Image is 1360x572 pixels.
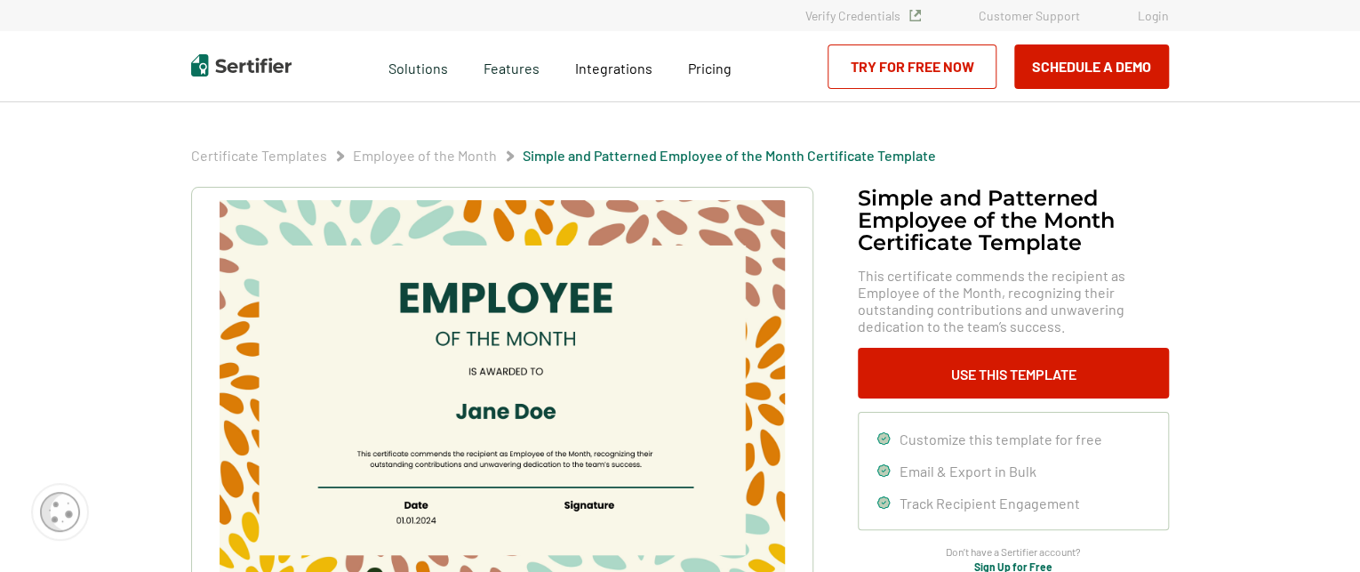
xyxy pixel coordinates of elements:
[688,60,732,77] span: Pricing
[858,187,1169,254] h1: Simple and Patterned Employee of the Month Certificate Template
[1014,44,1169,89] button: Schedule a Demo
[979,8,1080,23] a: Customer Support
[191,147,327,164] a: Certificate Templates
[688,55,732,77] a: Pricing
[909,10,921,21] img: Verified
[388,55,448,77] span: Solutions
[828,44,996,89] a: Try for Free Now
[900,431,1102,447] span: Customize this template for free
[858,348,1169,399] button: Use This Template
[40,492,80,532] img: Cookie Popup Icon
[484,55,540,77] span: Features
[805,8,921,23] a: Verify Credentials
[353,147,497,164] a: Employee of the Month
[523,147,936,164] a: Simple and Patterned Employee of the Month Certificate Template
[900,495,1080,512] span: Track Recipient Engagement
[191,54,292,77] img: Sertifier | Digital Credentialing Platform
[858,267,1169,334] span: This certificate commends the recipient as Employee of the Month, recognizing their outstanding c...
[191,147,936,165] div: Breadcrumb
[946,544,1081,560] span: Don’t have a Sertifier account?
[575,60,652,77] span: Integrations
[575,55,652,77] a: Integrations
[1271,487,1360,572] iframe: Chat Widget
[900,463,1036,479] span: Email & Export in Bulk
[1138,8,1169,23] a: Login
